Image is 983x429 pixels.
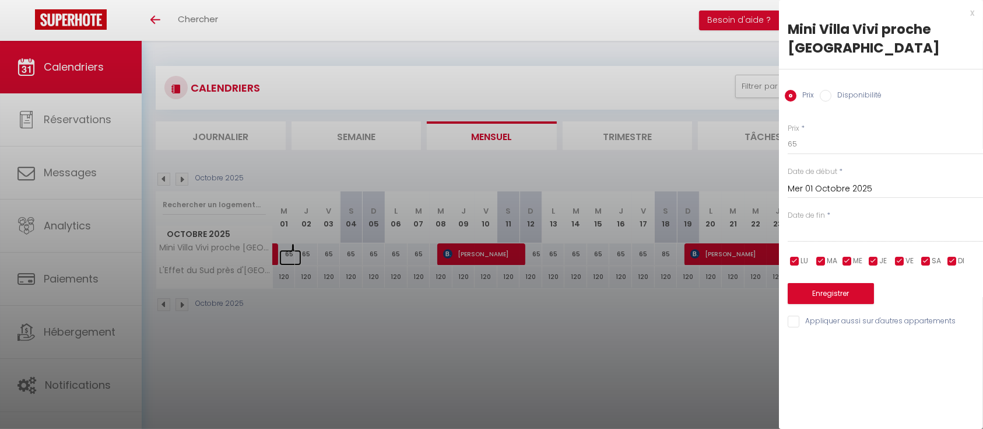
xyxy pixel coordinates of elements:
label: Prix [788,123,799,134]
span: SA [932,256,941,267]
span: JE [879,256,887,267]
label: Disponibilité [831,90,882,103]
label: Date de fin [788,210,825,221]
div: x [779,6,974,20]
button: Ouvrir le widget de chat LiveChat [9,5,44,40]
span: DI [958,256,964,267]
span: VE [905,256,914,267]
span: MA [827,256,837,267]
div: Mini Villa Vivi proche [GEOGRAPHIC_DATA] [788,20,974,57]
button: Enregistrer [788,283,874,304]
label: Prix [796,90,814,103]
span: LU [801,256,808,267]
span: ME [853,256,862,267]
label: Date de début [788,166,837,177]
